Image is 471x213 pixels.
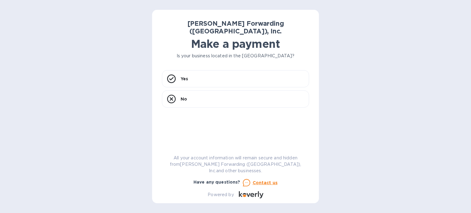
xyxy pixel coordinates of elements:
b: Have any questions? [193,180,240,184]
b: [PERSON_NAME] Forwarding ([GEOGRAPHIC_DATA]), Inc. [187,20,284,35]
p: Powered by [208,192,234,198]
h1: Make a payment [162,37,309,50]
p: Is your business located in the [GEOGRAPHIC_DATA]? [162,53,309,59]
p: Yes [181,76,188,82]
p: All your account information will remain secure and hidden from [PERSON_NAME] Forwarding ([GEOGRA... [162,155,309,174]
p: No [181,96,187,102]
u: Contact us [253,180,278,185]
